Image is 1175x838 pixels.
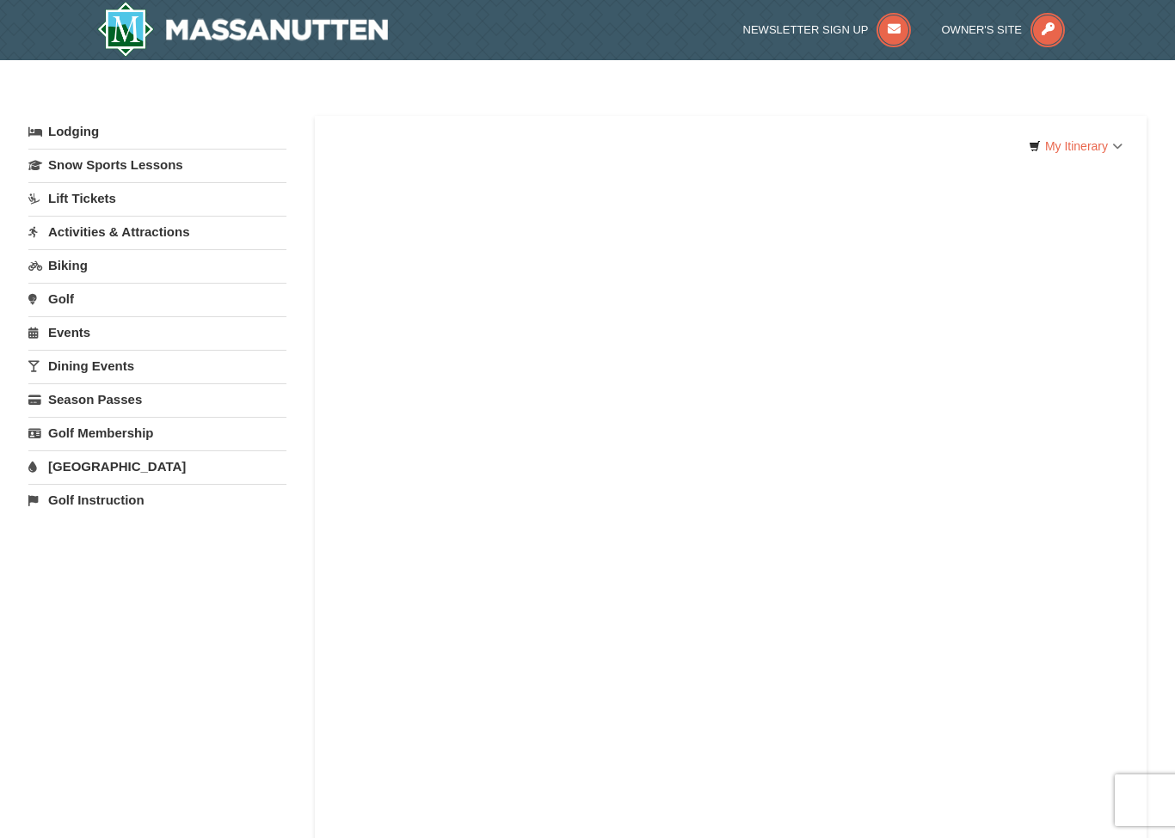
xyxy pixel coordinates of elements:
[28,484,286,516] a: Golf Instruction
[28,149,286,180] a: Snow Sports Lessons
[942,23,1066,36] a: Owner's Site
[743,23,912,36] a: Newsletter Sign Up
[28,216,286,248] a: Activities & Attractions
[97,2,388,57] a: Massanutten Resort
[28,350,286,382] a: Dining Events
[28,450,286,482] a: [GEOGRAPHIC_DATA]
[28,249,286,281] a: Biking
[28,116,286,147] a: Lodging
[28,283,286,315] a: Golf
[743,23,869,36] span: Newsletter Sign Up
[28,182,286,214] a: Lift Tickets
[97,2,388,57] img: Massanutten Resort Logo
[28,417,286,449] a: Golf Membership
[942,23,1023,36] span: Owner's Site
[1018,133,1134,159] a: My Itinerary
[28,383,286,415] a: Season Passes
[28,316,286,348] a: Events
